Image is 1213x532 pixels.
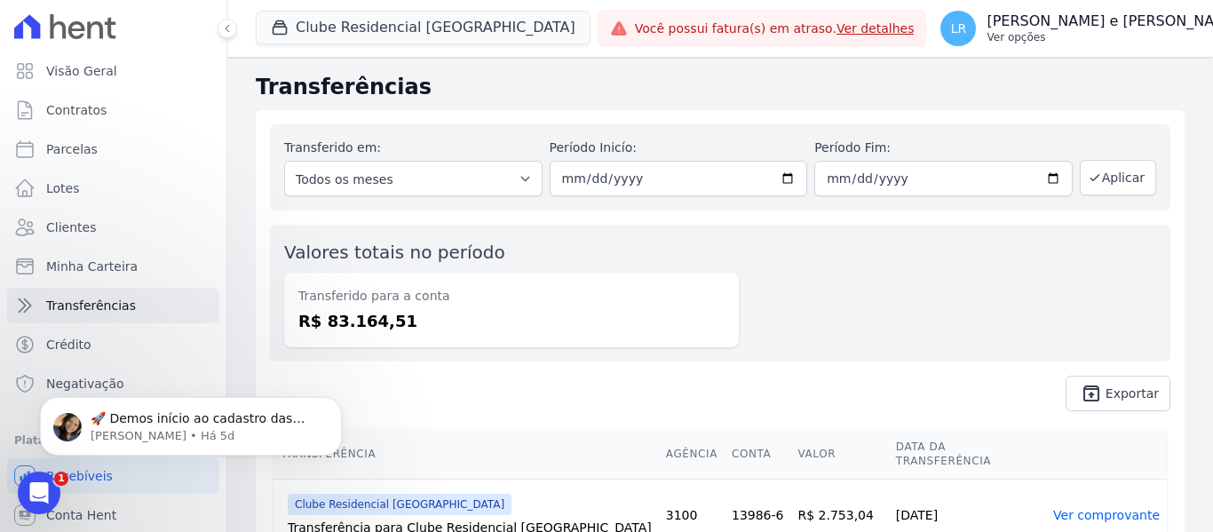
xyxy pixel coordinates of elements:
button: Clube Residencial [GEOGRAPHIC_DATA] [256,11,591,44]
button: Aplicar [1080,160,1156,195]
span: 1 [54,472,68,486]
span: Crédito [46,336,91,353]
span: Transferências [46,297,136,314]
a: Contratos [7,92,219,128]
span: Lotes [46,179,80,197]
a: Crédito [7,327,219,362]
th: Transferência [274,429,659,480]
label: Período Fim: [814,139,1073,157]
a: Lotes [7,171,219,206]
span: Visão Geral [46,62,117,80]
a: Visão Geral [7,53,219,89]
label: Valores totais no período [284,242,505,263]
span: Conta Hent [46,506,116,524]
h2: Transferências [256,71,1185,103]
label: Período Inicío: [550,139,808,157]
i: unarchive [1081,383,1102,404]
a: Minha Carteira [7,249,219,284]
span: Você possui fatura(s) em atraso. [635,20,915,38]
th: Conta [725,429,791,480]
a: Ver detalhes [836,21,915,36]
a: Clientes [7,210,219,245]
a: Recebíveis [7,458,219,494]
a: Parcelas [7,131,219,167]
label: Transferido em: [284,140,381,155]
dt: Transferido para a conta [298,287,725,306]
a: Ver comprovante [1053,508,1160,522]
span: Clube Residencial [GEOGRAPHIC_DATA] [288,494,511,515]
a: Negativação [7,366,219,401]
span: LR [951,22,967,35]
a: unarchive Exportar [1066,376,1170,411]
span: Parcelas [46,140,98,158]
p: Message from Adriane, sent Há 5d [77,68,306,84]
th: Data da Transferência [889,429,1046,480]
iframe: Intercom live chat [18,472,60,514]
span: Minha Carteira [46,258,138,275]
th: Valor [790,429,888,480]
span: Contratos [46,101,107,119]
dd: R$ 83.164,51 [298,309,725,333]
a: Transferências [7,288,219,323]
th: Agência [659,429,725,480]
span: Exportar [1106,388,1159,399]
span: 🚀 Demos início ao cadastro das Contas Digitais Arke! Iniciamos a abertura para clientes do modelo... [77,52,304,436]
iframe: Intercom notifications mensagem [13,360,369,484]
span: Clientes [46,218,96,236]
